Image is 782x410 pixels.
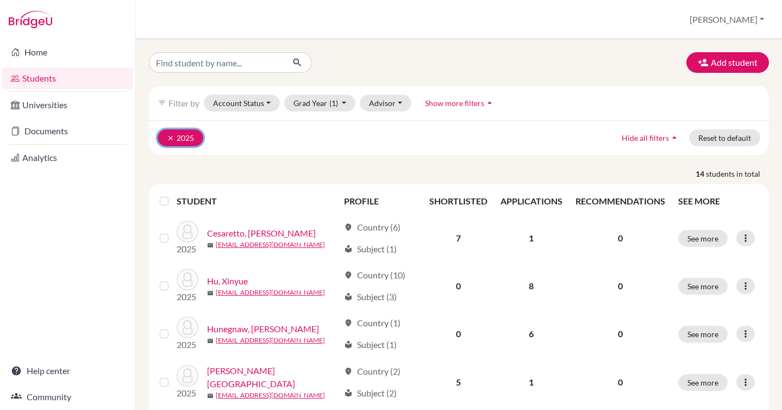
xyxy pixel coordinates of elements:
[423,262,494,310] td: 0
[177,221,198,243] img: Cesaretto, Nicolò
[344,223,353,232] span: location_on
[344,290,397,303] div: Subject (3)
[423,358,494,407] td: 5
[149,52,284,73] input: Find student by name...
[575,232,665,245] p: 0
[494,310,569,358] td: 6
[672,188,765,214] th: SEE MORE
[2,386,133,408] a: Community
[207,364,339,390] a: [PERSON_NAME][GEOGRAPHIC_DATA]
[344,319,353,327] span: location_on
[575,376,665,389] p: 0
[344,367,353,376] span: location_on
[696,168,706,179] strong: 14
[2,94,133,116] a: Universities
[685,9,769,30] button: [PERSON_NAME]
[177,365,198,387] img: Kubalek, Landen
[569,188,672,214] th: RECOMMENDATIONS
[168,98,199,108] span: Filter by
[2,41,133,63] a: Home
[344,389,353,397] span: local_library
[204,95,280,111] button: Account Status
[678,278,728,295] button: See more
[2,360,133,382] a: Help center
[167,134,174,142] i: clear
[207,393,214,399] span: mail
[689,129,760,146] button: Reset to default
[416,95,504,111] button: Show more filtersarrow_drop_up
[494,214,569,262] td: 1
[177,316,198,338] img: Hunegnaw, Hermon Neguse
[207,322,319,336] a: Hunegnaw, [PERSON_NAME]
[2,147,133,169] a: Analytics
[344,243,397,256] div: Subject (1)
[425,98,484,108] span: Show more filters
[423,214,494,262] td: 7
[177,188,337,214] th: STUDENT
[423,188,494,214] th: SHORTLISTED
[216,240,325,250] a: [EMAIL_ADDRESS][DOMAIN_NAME]
[612,129,689,146] button: Hide all filtersarrow_drop_up
[216,336,325,345] a: [EMAIL_ADDRESS][DOMAIN_NAME]
[177,269,198,290] img: Hu, Xinyue
[344,340,353,349] span: local_library
[622,133,669,142] span: Hide all filters
[678,326,728,343] button: See more
[706,168,769,179] span: students in total
[678,230,728,247] button: See more
[344,293,353,301] span: local_library
[484,97,495,108] i: arrow_drop_up
[177,387,198,400] p: 2025
[177,338,198,351] p: 2025
[337,188,423,214] th: PROFILE
[575,279,665,293] p: 0
[158,98,166,107] i: filter_list
[360,95,411,111] button: Advisor
[284,95,356,111] button: Grad Year(1)
[207,242,214,249] span: mail
[344,271,353,279] span: location_on
[344,269,405,282] div: Country (10)
[216,288,325,297] a: [EMAIL_ADDRESS][DOMAIN_NAME]
[207,290,214,296] span: mail
[207,338,214,344] span: mail
[686,52,769,73] button: Add student
[344,338,397,351] div: Subject (1)
[177,243,198,256] p: 2025
[2,67,133,89] a: Students
[329,98,338,108] span: (1)
[177,290,198,303] p: 2025
[669,132,680,143] i: arrow_drop_up
[344,387,397,400] div: Subject (2)
[344,245,353,253] span: local_library
[207,275,248,288] a: Hu, Xinyue
[2,120,133,142] a: Documents
[344,316,401,330] div: Country (1)
[9,11,52,28] img: Bridge-U
[216,390,325,400] a: [EMAIL_ADDRESS][DOMAIN_NAME]
[344,221,401,234] div: Country (6)
[494,188,569,214] th: APPLICATIONS
[494,262,569,310] td: 8
[494,358,569,407] td: 1
[158,129,203,146] button: clear2025
[423,310,494,358] td: 0
[207,227,316,240] a: Cesaretto, [PERSON_NAME]
[678,374,728,391] button: See more
[344,365,401,378] div: Country (2)
[575,327,665,340] p: 0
